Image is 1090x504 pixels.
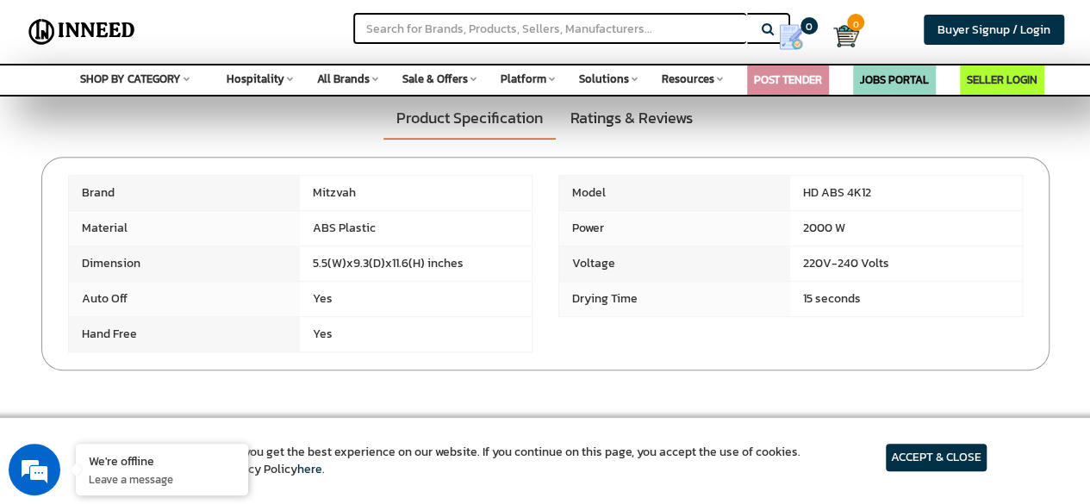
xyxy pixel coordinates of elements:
span: Dimension [69,246,301,281]
article: We use cookies to ensure you get the best experience on our website. If you continue on this page... [103,444,800,478]
a: here [297,460,322,478]
span: Platform [501,71,546,87]
span: Power [559,211,791,246]
a: Ratings & Reviews [557,98,706,138]
span: Brand [69,176,301,210]
span: Material [69,211,301,246]
input: Search for Brands, Products, Sellers, Manufacturers... [353,13,746,44]
a: Product Specification [383,98,556,140]
article: ACCEPT & CLOSE [886,444,987,471]
p: Leave a message [89,471,235,487]
em: Driven by SalesIQ [135,308,219,320]
span: Hand Free [69,317,301,352]
span: 5.5(W)x9.3(D)x11.6(H) inches [300,246,532,281]
img: Inneed.Market [23,10,140,53]
span: Buyer Signup / Login [937,21,1050,39]
span: Solutions [579,71,629,87]
a: JOBS PORTAL [860,72,929,88]
a: SELLER LOGIN [967,72,1037,88]
span: Mitzvah [300,176,532,210]
div: Leave a message [90,96,290,119]
img: Show My Quotes [778,24,804,50]
span: Yes [300,282,532,316]
span: Resources [662,71,714,87]
span: HD ABS 4K12 [790,176,1022,210]
img: logo_Zg8I0qSkbAqR2WFHt3p6CTuqpyXMFPubPcD2OT02zFN43Cy9FUNNG3NEPhM_Q1qe_.png [29,103,72,113]
span: Voltage [559,246,791,281]
a: Cart 0 [833,17,844,55]
a: Buyer Signup / Login [924,15,1064,45]
span: Drying Time [559,282,791,316]
span: SHOP BY CATEGORY [80,71,181,87]
span: Auto Off [69,282,301,316]
div: Minimize live chat window [283,9,324,50]
span: All Brands [317,71,370,87]
span: ABS Plastic [300,211,532,246]
span: Sale & Offers [402,71,468,87]
span: Model [559,176,791,210]
img: Cart [833,23,859,49]
em: Submit [252,388,313,411]
textarea: Type your message and click 'Submit' [9,327,328,388]
span: 220V-240 Volts [790,246,1022,281]
span: Yes [300,317,532,352]
span: 0 [800,17,818,34]
span: 2000 W [790,211,1022,246]
div: We're offline [89,452,235,469]
span: 0 [847,14,864,31]
a: POST TENDER [754,72,822,88]
img: salesiqlogo_leal7QplfZFryJ6FIlVepeu7OftD7mt8q6exU6-34PB8prfIgodN67KcxXM9Y7JQ_.png [119,309,131,320]
a: my Quotes 0 [762,17,832,57]
span: Hospitality [227,71,284,87]
span: 15 seconds [790,282,1022,316]
span: We are offline. Please leave us a message. [36,146,301,320]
